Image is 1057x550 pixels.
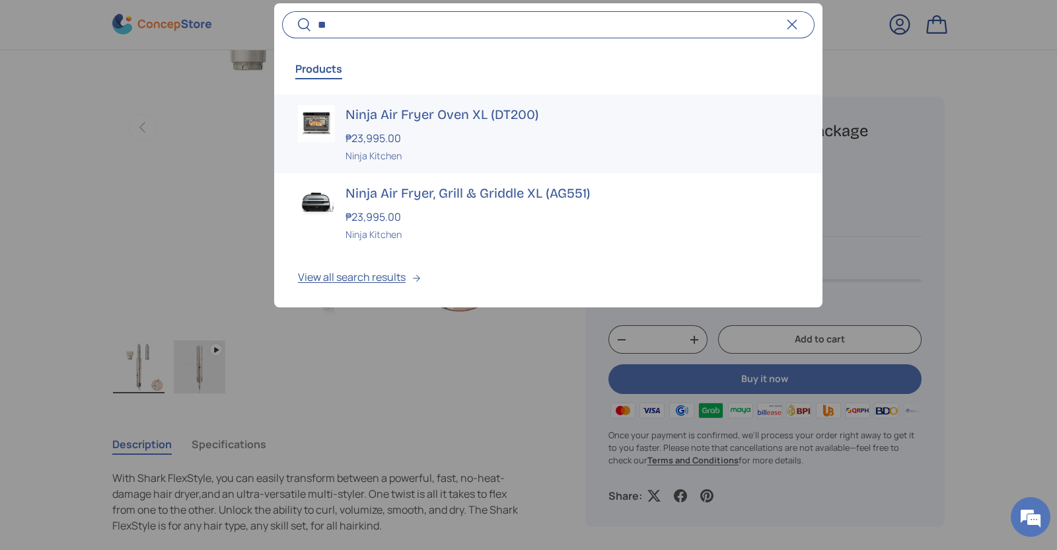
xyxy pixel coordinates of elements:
[346,210,404,224] strong: ₱23,995.00
[274,95,822,173] a: Ninja Air Fryer Oven XL (DT200) ₱23,995.00 Ninja Kitchen
[217,7,248,38] div: Minimize live chat window
[295,54,342,84] button: Products
[346,105,799,124] h3: Ninja Air Fryer Oven XL (DT200)
[77,167,182,300] span: We're online!
[7,361,252,407] textarea: Type your message and hit 'Enter'
[346,149,799,163] div: Ninja Kitchen
[346,184,799,202] h3: Ninja Air Fryer, Grill & Griddle XL (AG551)
[274,252,822,307] button: View all search results
[346,227,799,241] div: Ninja Kitchen
[69,74,222,91] div: Chat with us now
[346,131,404,145] strong: ₱23,995.00
[274,173,822,252] a: Ninja Air Fryer, Grill & Griddle XL (AG551) ₱23,995.00 Ninja Kitchen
